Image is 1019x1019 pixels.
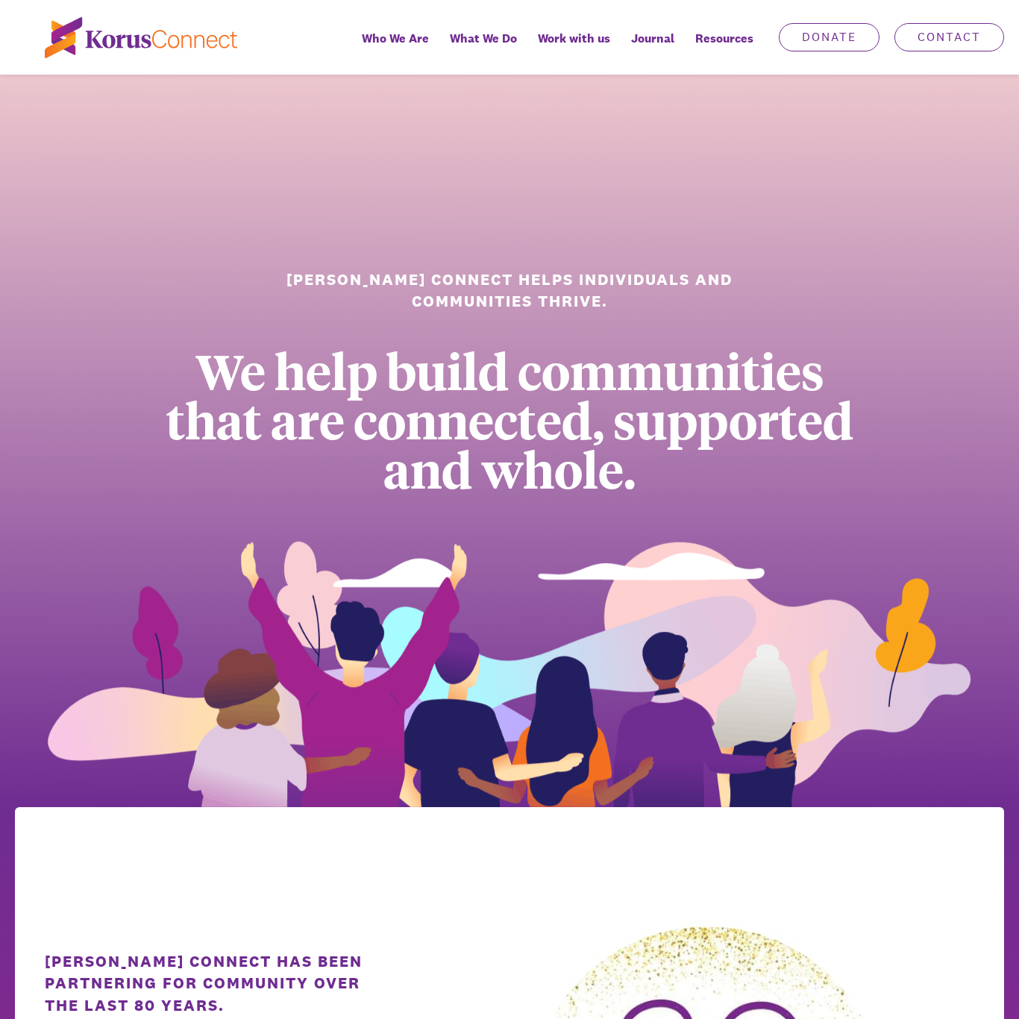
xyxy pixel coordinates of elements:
div: [PERSON_NAME] Connect has been partnering for community over the last 80 years. [45,950,380,1016]
span: Who We Are [362,28,429,49]
a: Contact [894,23,1004,51]
a: What We Do [439,21,527,75]
span: Journal [631,28,674,49]
a: Work with us [527,21,621,75]
span: Work with us [538,28,610,49]
img: korus-connect%2Fc5177985-88d5-491d-9cd7-4a1febad1357_logo.svg [45,17,237,58]
a: Journal [621,21,685,75]
span: What We Do [450,28,517,49]
div: We help build communities that are connected, supported and whole. [164,346,856,494]
a: Donate [779,23,880,51]
a: Who We Are [351,21,439,75]
div: Resources [685,21,764,75]
h1: [PERSON_NAME] Connect helps individuals and communities thrive. [283,269,736,313]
